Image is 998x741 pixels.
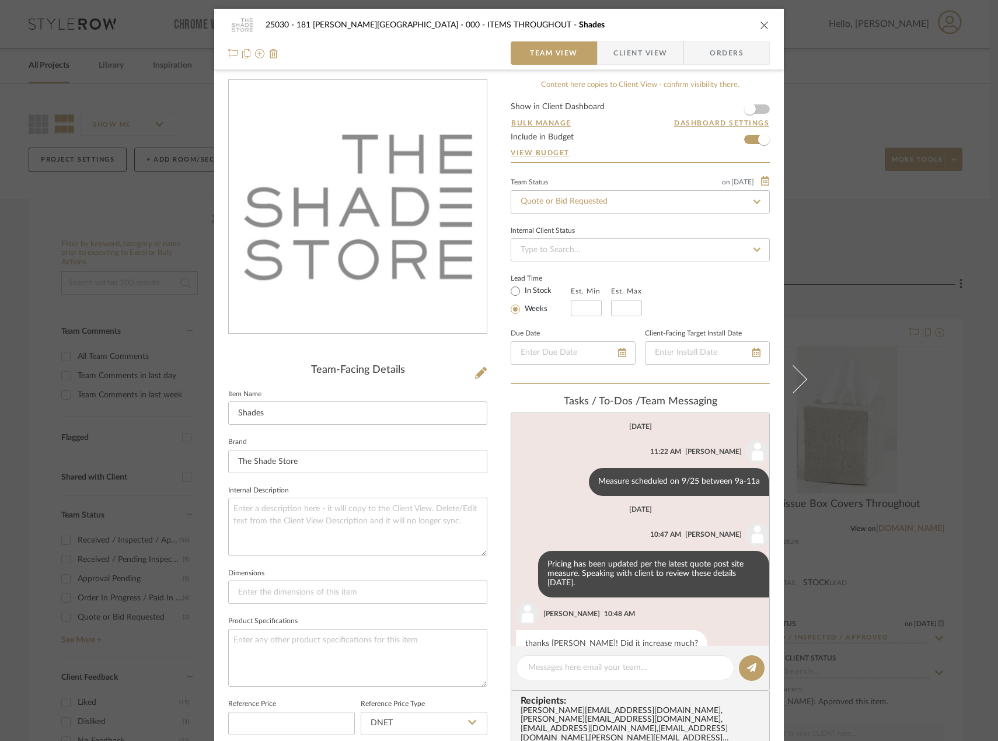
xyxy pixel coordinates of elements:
div: [DATE] [629,505,652,513]
span: Tasks / To-Dos / [564,396,640,407]
label: Lead Time [511,273,571,284]
label: Internal Description [228,488,289,494]
input: Enter Brand [228,450,487,473]
label: In Stock [522,286,552,296]
span: Orders [697,41,756,65]
label: Reference Price [228,701,276,707]
div: [PERSON_NAME] [685,446,742,457]
input: Type to Search… [511,190,770,214]
span: Client View [613,41,667,65]
button: Bulk Manage [511,118,572,128]
span: 000 - ITEMS THROUGHOUT [466,21,579,29]
input: Enter the dimensions of this item [228,581,487,604]
div: [PERSON_NAME] [543,609,600,619]
input: Type to Search… [511,238,770,261]
label: Item Name [228,392,261,397]
div: Team-Facing Details [228,364,487,377]
div: Internal Client Status [511,228,575,234]
img: user_avatar.png [746,440,769,463]
div: 10:48 AM [604,609,635,619]
div: [DATE] [629,422,652,431]
label: Brand [228,439,247,445]
mat-radio-group: Select item type [511,284,571,316]
span: [DATE] [730,178,755,186]
span: Team View [530,41,578,65]
a: View Budget [511,148,770,158]
span: Shades [579,21,605,29]
div: Pricing has been updated per the latest quote post site measure. Speaking with client to review t... [538,551,769,597]
input: Enter Install Date [645,341,770,365]
input: Enter Item Name [228,401,487,425]
button: close [759,20,770,30]
div: 0 [229,81,487,334]
div: Content here copies to Client View - confirm visibility there. [511,79,770,91]
img: Remove from project [269,49,278,58]
img: user_avatar.png [516,602,539,625]
input: Enter Due Date [511,341,636,365]
img: 07b0e81d-a51b-43fd-a0b9-c0c831815bd2_48x40.jpg [228,13,256,37]
button: Dashboard Settings [674,118,770,128]
div: team Messaging [511,396,770,408]
div: Measure scheduled on 9/25 between 9a-11a [589,468,769,496]
label: Reference Price Type [361,701,425,707]
label: Product Specifications [228,618,298,624]
img: 07b0e81d-a51b-43fd-a0b9-c0c831815bd2_436x436.jpg [231,81,484,334]
span: 25030 - 181 [PERSON_NAME][GEOGRAPHIC_DATA] [266,21,466,29]
label: Est. Min [571,287,601,295]
label: Due Date [511,331,540,337]
label: Est. Max [611,287,642,295]
img: user_avatar.png [746,523,769,546]
label: Client-Facing Target Install Date [645,331,742,337]
label: Weeks [522,304,547,314]
div: Team Status [511,180,548,186]
div: 10:47 AM [650,529,681,540]
span: on [722,179,730,186]
div: 11:22 AM [650,446,681,457]
div: thanks [PERSON_NAME]! Did it increase much? [516,630,707,658]
div: [PERSON_NAME] [685,529,742,540]
span: Recipients: [521,695,765,706]
label: Dimensions [228,571,264,576]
